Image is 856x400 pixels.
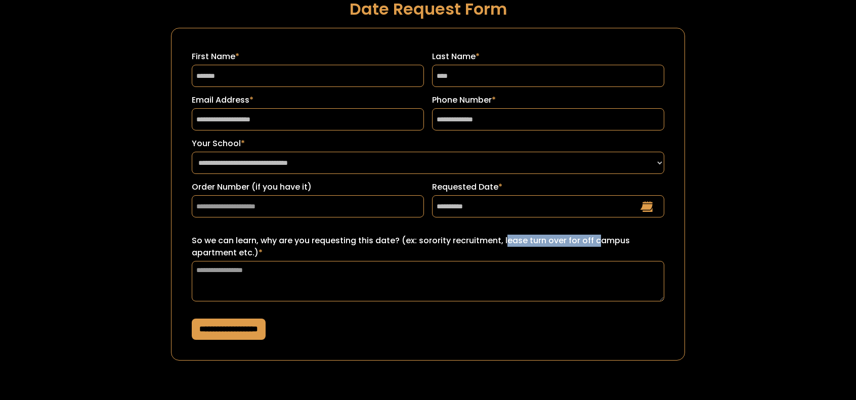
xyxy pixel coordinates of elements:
label: Email Address [192,94,424,106]
label: Your School [192,138,664,150]
label: Order Number (if you have it) [192,181,424,193]
form: Request a Date Form [171,28,684,361]
label: Requested Date [432,181,664,193]
label: So we can learn, why are you requesting this date? (ex: sorority recruitment, lease turn over for... [192,235,664,259]
label: First Name [192,51,424,63]
label: Last Name [432,51,664,63]
label: Phone Number [432,94,664,106]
